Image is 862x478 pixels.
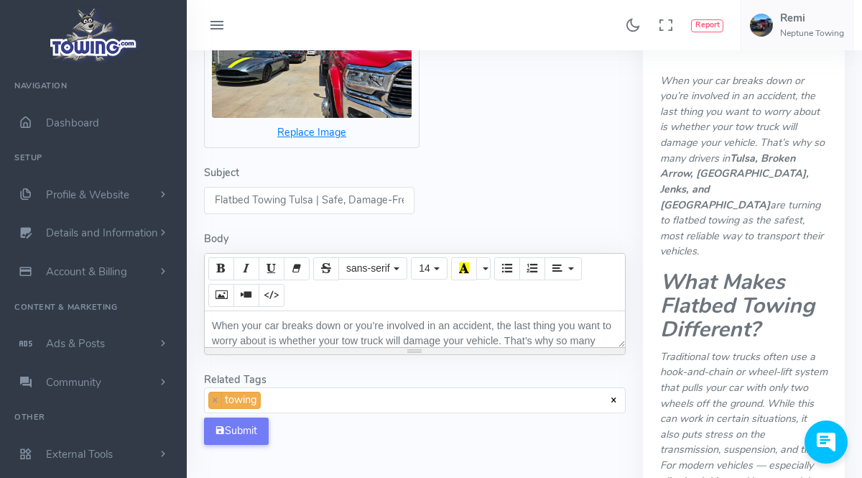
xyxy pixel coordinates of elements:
[338,257,407,280] button: Font Family
[212,318,618,396] p: When your car breaks down or you’re involved in an accident, the last thing you want to worry abo...
[204,165,239,181] label: Subject
[476,257,491,280] button: More Color
[411,257,448,280] button: Font Size
[277,125,346,139] i: Replace Image
[46,188,129,202] span: Profile & Website
[610,392,618,406] button: Remove all items
[46,226,158,241] span: Details and Information
[780,12,844,24] h5: Remi
[313,257,339,280] button: Strikethrough (CTRL+SHIFT+S)
[204,418,269,445] button: Submit
[212,18,412,118] img: C-coBg0Qic_HeaderImage_17782_0
[46,265,127,279] span: Account & Billing
[346,262,390,274] span: sans-serif
[797,420,862,478] iframe: Conversations
[494,257,520,280] button: Unordered list (CTRL+SHIFT+NUM7)
[611,392,617,407] span: ×
[780,29,844,38] h6: Neptune Towing
[45,4,142,65] img: logo
[205,348,625,354] div: resize
[212,392,218,407] span: ×
[233,284,259,307] button: Video
[284,257,310,280] button: Remove Font Style (CTRL+\)
[46,336,105,351] span: Ads & Posts
[691,19,723,32] button: Report
[419,262,430,274] span: 14
[208,392,261,409] li: towing
[233,257,259,280] button: Italic (CTRL+I)
[46,447,113,461] span: External Tools
[544,257,581,280] button: Paragraph
[204,187,414,214] input: Subject
[259,284,284,307] button: Code View
[46,375,101,390] span: Community
[208,257,234,280] button: Bold (CTRL+B)
[519,257,545,280] button: Ordered list (CTRL+SHIFT+NUM8)
[204,372,267,388] label: Related Tags
[46,116,99,130] span: Dashboard
[451,257,477,280] button: Recent Color
[259,257,284,280] button: Underline (CTRL+U)
[264,396,272,409] textarea: Search
[209,392,222,408] button: Remove item
[204,231,228,247] label: Body
[208,284,234,307] button: Picture
[223,392,260,407] span: towing
[750,14,773,37] img: user-image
